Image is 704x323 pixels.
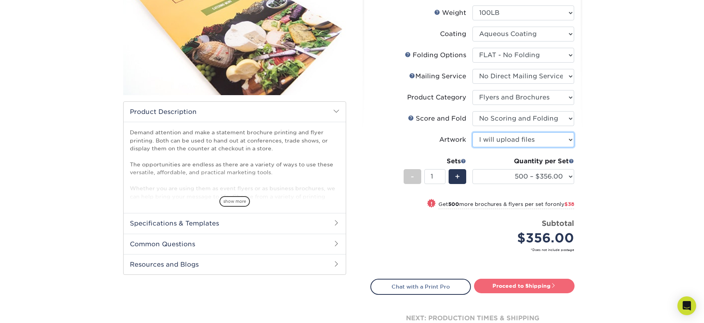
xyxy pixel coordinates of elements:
[124,102,346,122] h2: Product Description
[124,234,346,254] h2: Common Questions
[542,219,574,227] strong: Subtotal
[405,51,466,60] div: Folding Options
[472,157,574,166] div: Quantity per Set
[124,213,346,233] h2: Specifications & Templates
[409,72,466,81] div: Mailing Service
[124,254,346,274] h2: Resources and Blogs
[431,200,433,208] span: !
[130,128,339,248] p: Demand attention and make a statement brochure printing and flyer printing. Both can be used to h...
[448,201,459,207] strong: 500
[370,279,471,294] a: Chat with a Print Pro
[407,93,466,102] div: Product Category
[564,201,574,207] span: $38
[478,229,574,247] div: $356.00
[377,247,574,252] small: *Does not include postage
[411,171,414,182] span: -
[408,114,466,123] div: Score and Fold
[219,196,250,207] span: show more
[474,279,575,293] a: Proceed to Shipping
[404,157,466,166] div: Sets
[553,201,574,207] span: only
[677,296,696,315] div: Open Intercom Messenger
[439,135,466,144] div: Artwork
[440,29,466,39] div: Coating
[434,8,466,18] div: Weight
[438,201,574,209] small: Get more brochures & flyers per set for
[455,171,460,182] span: +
